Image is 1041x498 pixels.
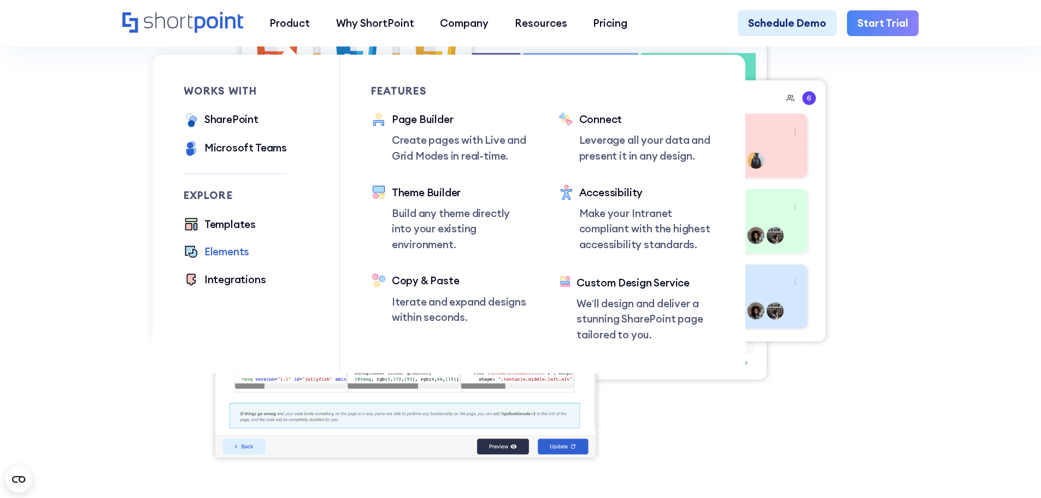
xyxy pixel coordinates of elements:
a: Schedule Demo [738,10,837,37]
p: We’ll design and deliver a stunning SharePoint page tailored to you. [577,296,714,343]
a: Product [256,10,323,37]
a: Elements [184,244,250,261]
a: Page BuilderCreate pages with Live and Grid Modes in real-time. [371,112,527,163]
a: Integrations [184,272,266,289]
div: Custom Design Service [577,275,714,291]
div: Explore [184,190,287,201]
div: Why ShortPoint [336,15,414,31]
a: Company [427,10,502,37]
div: Integrations [204,272,266,288]
div: Accessibility [579,185,715,201]
button: Open CMP widget [5,466,32,493]
a: SharePoint [184,112,258,130]
a: Custom Design ServiceWe’ll design and deliver a stunning SharePoint page tailored to you. [558,275,715,343]
div: Company [440,15,489,31]
a: Copy & PasteIterate and expand designs within seconds. [371,273,527,325]
a: ConnectLeverage all your data and present it in any design. [558,112,715,163]
div: Templates [204,216,256,232]
div: Elements [204,244,249,260]
iframe: Chat Widget [844,371,1041,498]
a: Why ShortPoint [323,10,427,37]
a: Theme BuilderBuild any theme directly into your existing environment. [371,185,527,253]
div: Product [269,15,310,31]
div: works with [184,86,287,96]
a: AccessibilityMake your Intranet compliant with the highest accessibility standards. [558,185,715,254]
a: Microsoft Teams [184,140,287,158]
div: Theme Builder [392,185,527,201]
div: Microsoft Teams [204,140,287,156]
p: Leverage all your data and present it in any design. [579,132,715,163]
a: Resources [502,10,580,37]
a: Pricing [580,10,641,37]
p: Iterate and expand designs within seconds. [392,294,527,325]
p: Make your Intranet compliant with the highest accessibility standards. [579,206,715,253]
div: Resources [515,15,567,31]
a: Templates [184,216,256,234]
a: Start Trial [847,10,919,37]
div: SharePoint [204,112,258,127]
div: Copy & Paste [392,273,527,289]
p: Build any theme directly into your existing environment. [392,206,527,253]
div: Connect [579,112,715,127]
a: Home [122,12,243,34]
div: Page Builder [392,112,527,127]
div: Features [371,86,527,96]
div: Pricing [593,15,627,31]
p: Create pages with Live and Grid Modes in real-time. [392,132,527,163]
